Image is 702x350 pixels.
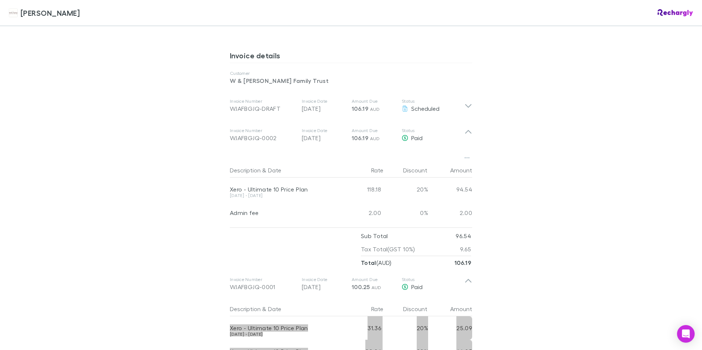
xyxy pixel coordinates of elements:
[302,104,346,113] p: [DATE]
[224,91,478,120] div: Invoice NumberWJAFBGJQ-DRAFTInvoice Date[DATE]Amount Due106.19 AUDStatusScheduled
[340,178,384,201] div: 118.18
[230,186,337,193] div: Xero - Ultimate 10 Price Plan
[224,269,478,299] div: Invoice NumberWJAFBGJQ-0001Invoice Date[DATE]Amount Due100.25 AUDStatusPaid
[372,285,381,290] span: AUD
[384,178,428,201] div: 20%
[302,134,346,142] p: [DATE]
[230,324,337,332] div: Xero - Ultimate 10 Price Plan
[340,201,384,225] div: 2.00
[9,8,18,17] img: Hales Douglass's Logo
[352,134,368,142] span: 106.19
[428,201,472,225] div: 2.00
[302,282,346,291] p: [DATE]
[230,128,296,134] p: Invoice Number
[361,256,392,269] p: ( AUD )
[230,163,337,178] div: &
[428,178,472,201] div: 94.54
[268,163,281,178] button: Date
[402,277,464,282] p: Status
[402,98,464,104] p: Status
[230,277,296,282] p: Invoice Number
[658,9,693,17] img: Rechargly Logo
[361,229,388,243] p: Sub Total
[411,134,423,141] span: Paid
[460,243,471,256] p: 9.65
[302,277,346,282] p: Invoice Date
[352,98,396,104] p: Amount Due
[455,259,471,266] strong: 106.19
[340,316,384,340] div: 31.36
[230,282,296,291] div: WJAFBGJQ-0001
[352,128,396,134] p: Amount Due
[230,209,337,216] div: Admin fee
[302,98,346,104] p: Invoice Date
[302,128,346,134] p: Invoice Date
[352,277,396,282] p: Amount Due
[230,302,337,316] div: &
[230,163,261,178] button: Description
[230,104,296,113] div: WJAFBGJQ-DRAFT
[677,325,695,343] div: Open Intercom Messenger
[384,316,428,340] div: 20%
[230,76,472,85] p: W & [PERSON_NAME] Family Trust
[21,7,80,18] span: [PERSON_NAME]
[384,201,428,225] div: 0%
[352,105,368,112] span: 106.19
[402,128,464,134] p: Status
[230,332,337,336] div: [DATE] - [DATE]
[456,229,471,243] p: 96.54
[268,302,281,316] button: Date
[230,70,472,76] p: Customer
[370,136,380,141] span: AUD
[370,106,380,112] span: AUD
[230,193,337,198] div: [DATE] - [DATE]
[411,105,439,112] span: Scheduled
[361,243,415,256] p: Tax Total (GST 10%)
[352,283,370,291] span: 100.25
[230,134,296,142] div: WJAFBGJQ-0002
[224,120,478,150] div: Invoice NumberWJAFBGJQ-0002Invoice Date[DATE]Amount Due106.19 AUDStatusPaid
[230,51,472,63] h3: Invoice details
[230,302,261,316] button: Description
[361,259,376,266] strong: Total
[428,316,472,340] div: 25.09
[411,283,423,290] span: Paid
[230,98,296,104] p: Invoice Number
